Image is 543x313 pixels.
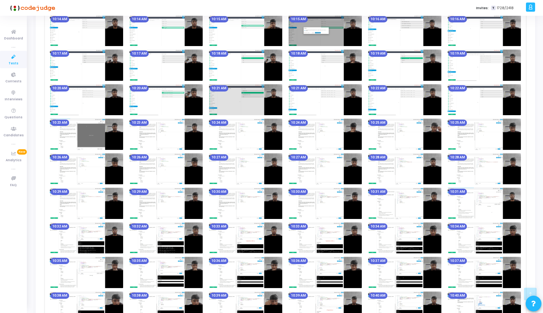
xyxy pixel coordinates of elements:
mat-chip: 10:20 AM [51,85,69,92]
span: Dashboard [4,36,23,41]
mat-chip: 10:25 AM [448,120,467,126]
img: screenshot-1754888449418.jpeg [289,188,362,219]
img: screenshot-1754888239413.jpeg [209,153,282,184]
mat-chip: 10:14 AM [51,16,69,22]
span: Interviews [5,97,22,102]
mat-chip: 10:23 AM [130,120,149,126]
img: screenshot-1754887489438.jpeg [129,15,203,46]
img: screenshot-1754888119420.jpeg [368,119,441,150]
mat-chip: 10:34 AM [448,223,467,230]
img: screenshot-1754888809417.jpeg [289,257,362,288]
label: Invites: [476,5,489,11]
img: screenshot-1754888479414.jpeg [368,188,441,219]
span: Contests [5,79,21,84]
img: screenshot-1754888149424.jpeg [448,119,521,150]
mat-chip: 10:19 AM [448,50,467,57]
img: screenshot-1754888539412.jpeg [50,222,123,253]
span: Questions [4,115,22,120]
img: screenshot-1754887939437.jpeg [368,84,441,115]
mat-chip: 10:36 AM [289,258,308,264]
img: screenshot-1754888659417.jpeg [368,222,441,253]
img: screenshot-1754887669445.jpeg [129,50,203,80]
img: screenshot-1754887549436.jpeg [289,15,362,46]
span: T [491,6,495,10]
img: screenshot-1754887729426.jpeg [289,50,362,80]
mat-chip: 10:26 AM [130,154,149,161]
mat-chip: 10:15 AM [289,16,308,22]
img: screenshot-1754888209412.jpeg [129,153,203,184]
mat-chip: 10:17 AM [51,50,69,57]
mat-chip: 10:35 AM [130,258,149,264]
mat-chip: 10:37 AM [369,258,387,264]
mat-chip: 10:26 AM [51,154,69,161]
img: screenshot-1754887459426.jpeg [50,15,123,46]
img: screenshot-1754888509414.jpeg [448,188,521,219]
mat-chip: 10:38 AM [130,292,149,299]
mat-chip: 10:16 AM [448,16,467,22]
mat-chip: 10:34 AM [369,223,387,230]
mat-chip: 10:33 AM [210,223,228,230]
mat-chip: 10:35 AM [51,258,69,264]
img: screenshot-1754888269419.jpeg [289,153,362,184]
span: FAQ [10,183,17,188]
mat-chip: 10:20 AM [130,85,149,92]
mat-chip: 10:30 AM [210,189,228,195]
img: screenshot-1754888629417.jpeg [289,222,362,253]
mat-chip: 10:36 AM [210,258,228,264]
img: screenshot-1754887879432.jpeg [209,84,282,115]
img: screenshot-1754888719420.jpeg [50,257,123,288]
mat-chip: 10:31 AM [369,189,387,195]
mat-chip: 10:18 AM [210,50,228,57]
img: screenshot-1754887969428.jpeg [448,84,521,115]
mat-chip: 10:31 AM [448,189,467,195]
img: screenshot-1754887759425.jpeg [368,50,441,80]
mat-chip: 10:19 AM [369,50,387,57]
mat-chip: 10:16 AM [369,16,387,22]
mat-chip: 10:33 AM [289,223,308,230]
mat-chip: 10:32 AM [51,223,69,230]
mat-chip: 10:21 AM [210,85,228,92]
mat-chip: 10:29 AM [51,189,69,195]
mat-chip: 10:18 AM [289,50,308,57]
mat-chip: 10:21 AM [289,85,308,92]
mat-chip: 10:24 AM [289,120,308,126]
mat-chip: 10:28 AM [448,154,467,161]
img: screenshot-1754888689414.jpeg [448,222,521,253]
mat-chip: 10:40 AM [369,292,387,299]
img: screenshot-1754888179431.jpeg [50,153,123,184]
mat-chip: 10:27 AM [289,154,308,161]
span: Candidates [3,133,24,138]
img: screenshot-1754888569418.jpeg [129,222,203,253]
img: screenshot-1754888029419.jpeg [129,119,203,150]
mat-chip: 10:29 AM [130,189,149,195]
mat-chip: 10:38 AM [51,292,69,299]
span: New [17,149,27,155]
img: screenshot-1754887639431.jpeg [50,50,123,80]
img: logo [8,2,55,14]
img: screenshot-1754887699419.jpeg [209,50,282,80]
img: screenshot-1754887909419.jpeg [289,84,362,115]
img: screenshot-1754887519445.jpeg [209,15,282,46]
mat-chip: 10:39 AM [289,292,308,299]
img: screenshot-1754888599419.jpeg [209,222,282,253]
img: screenshot-1754888779423.jpeg [209,257,282,288]
mat-chip: 10:32 AM [130,223,149,230]
img: screenshot-1754887819432.jpeg [50,84,123,115]
img: screenshot-1754887849430.jpeg [129,84,203,115]
img: screenshot-1754888058741.jpeg [209,119,282,150]
img: screenshot-1754888089412.jpeg [289,119,362,150]
img: screenshot-1754888419425.jpeg [209,188,282,219]
img: screenshot-1754887789430.jpeg [448,50,521,80]
mat-chip: 10:30 AM [289,189,308,195]
mat-chip: 10:17 AM [130,50,149,57]
img: screenshot-1754888329428.jpeg [448,153,521,184]
img: screenshot-1754888749422.jpeg [129,257,203,288]
mat-chip: 10:24 AM [210,120,228,126]
img: screenshot-1754888869416.jpeg [448,257,521,288]
mat-chip: 10:25 AM [369,120,387,126]
span: Analytics [6,158,21,163]
mat-chip: 10:22 AM [448,85,467,92]
mat-chip: 10:39 AM [210,292,228,299]
img: screenshot-1754888839417.jpeg [368,257,441,288]
img: screenshot-1754888389418.jpeg [129,188,203,219]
